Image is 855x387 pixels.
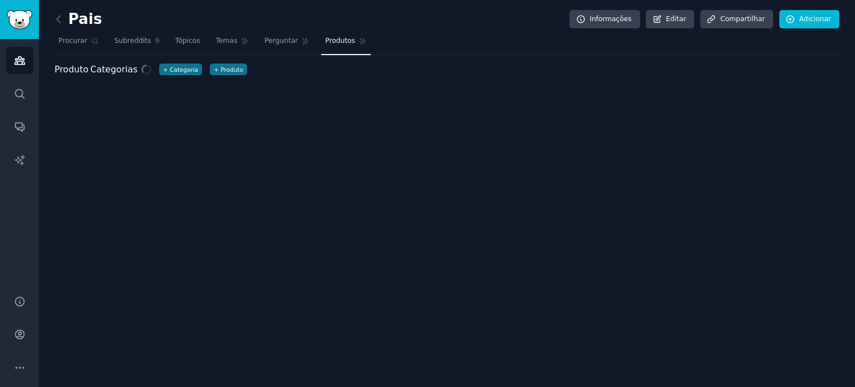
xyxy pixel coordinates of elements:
font: + [163,66,168,73]
font: Pais [68,11,102,27]
a: Produtos [321,32,371,55]
font: Procurar [58,37,87,45]
font: Categoria [170,66,198,73]
font: Produto [55,64,89,75]
a: Subreddits9 [111,32,164,55]
font: Editar [666,15,686,23]
button: +Categoria [159,63,202,75]
a: Procurar [55,32,103,55]
font: Produto [220,66,243,73]
img: Logotipo do GummySearch [7,10,32,30]
font: + [214,66,219,73]
a: Temas [212,32,253,55]
a: Informações [569,10,640,29]
a: Tópicos [171,32,204,55]
font: Tópicos [175,37,200,45]
font: Produtos [325,37,355,45]
font: Subreddits [115,37,151,45]
a: Adicionar [779,10,839,29]
font: Compartilhar [720,15,765,23]
a: Compartilhar [700,10,773,29]
button: +Produto [210,63,247,75]
a: Perguntar [261,32,313,55]
font: Adicionar [799,15,831,23]
a: Editar [646,10,694,29]
font: Categorias [90,64,137,75]
font: 9 [155,37,160,45]
font: Informações [589,15,632,23]
font: Temas [216,37,238,45]
font: Perguntar [264,37,298,45]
